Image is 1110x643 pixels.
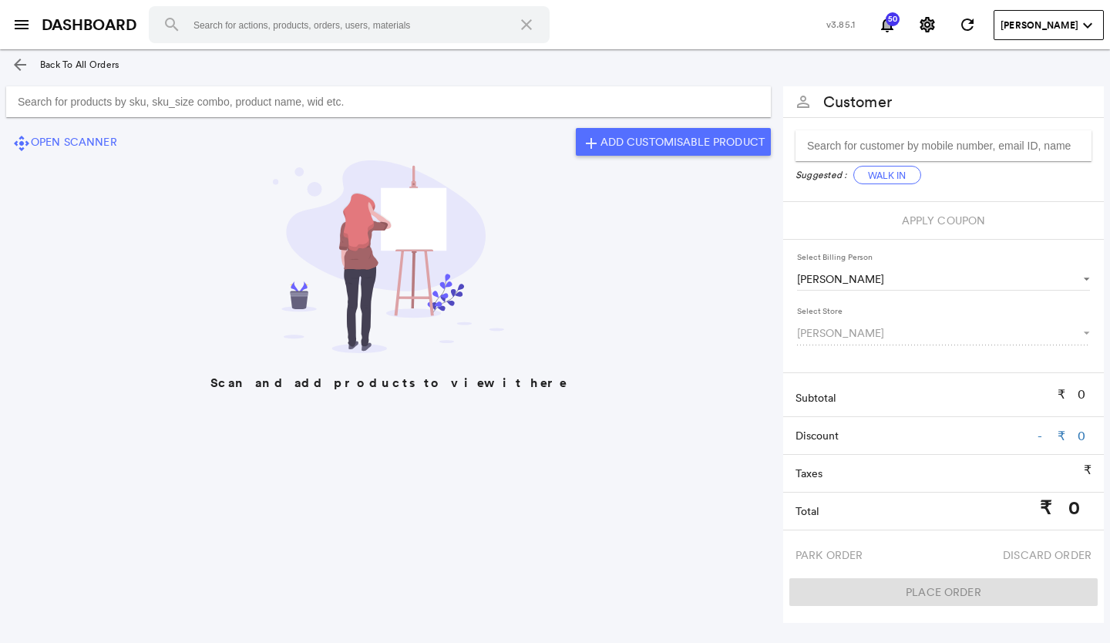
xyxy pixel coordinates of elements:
button: User [994,10,1104,40]
span: [PERSON_NAME] [797,271,1070,287]
md-icon: refresh [958,15,977,34]
p: ₹ 0 [1040,494,1091,520]
button: addAdd Customisable Product [576,128,771,156]
span: [PERSON_NAME] [1001,19,1078,32]
button: control_cameraOpen Scanner [6,128,123,156]
i: Suggested : [795,168,847,181]
span: [PERSON_NAME] [797,325,1070,341]
md-icon: person_outline [794,93,812,111]
p: ₹ [1084,461,1091,479]
span: Park Order [795,541,863,569]
a: - ₹ 0 [1038,428,1091,443]
md-icon: menu [12,15,31,34]
input: Search for products by sku, sku_size combo, product name, wid etc. [6,86,771,117]
button: Park Order [789,541,869,569]
h5: Scan and add products to view it here [210,376,567,390]
img: blank.svg [273,160,504,353]
button: person_outline [788,86,819,117]
md-icon: search [163,15,181,34]
button: Search [153,6,190,43]
p: Total [795,503,1040,519]
md-icon: close [517,15,536,34]
button: Apply Coupon [896,207,992,234]
input: Search for actions, products, orders, users, materials [149,6,550,43]
a: arrow_back [5,49,35,80]
input: Search for customer by mobile number, email ID, name [795,130,1091,161]
p: Subtotal [795,390,1058,406]
md-icon: settings [918,15,937,34]
span: Customer [823,91,892,113]
md-select: Select Store [797,321,1090,345]
button: Place Order [789,578,1098,606]
button: open sidebar [6,9,37,40]
md-icon: arrow_back [11,56,29,74]
button: Walk In [853,166,921,184]
button: - ₹ 0 [1038,420,1091,451]
button: Notifications [872,9,903,40]
md-icon: notifications [878,15,896,34]
md-icon: add [582,134,600,153]
md-select: Select Billing Person [797,268,1090,291]
button: Clear [508,6,545,43]
p: Discount [795,428,1038,443]
button: Refresh State [952,9,983,40]
div: Select a customer before checking for coupons [783,202,1104,239]
span: Back To All Orders [40,58,119,71]
button: Discard Order [997,541,1098,569]
a: DASHBOARD [42,14,136,36]
p: ₹ 0 [1058,385,1091,403]
md-icon: expand_more [1078,16,1097,35]
span: 50 [885,15,900,23]
md-icon: control_camera [12,134,31,153]
p: Taxes [795,466,1084,481]
span: v3.85.1 [826,18,855,31]
button: Settings [912,9,943,40]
